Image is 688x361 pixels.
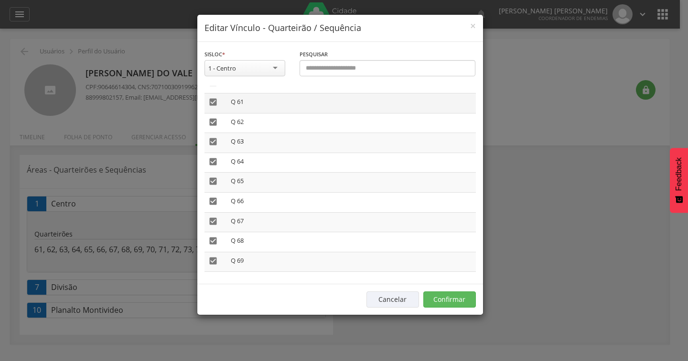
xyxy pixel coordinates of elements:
div: 1 - Centro [208,64,236,72]
span: Feedback [675,157,683,191]
span: Sisloc [204,51,222,58]
button: Confirmar [423,291,476,308]
button: Close [470,21,476,31]
i:  [208,217,218,226]
span: Pesquisar [300,51,328,58]
i:  [208,256,218,266]
i:  [208,176,218,186]
td: Q 65 [227,173,476,193]
h4: Editar Vínculo - Quarteirão / Sequência [204,22,476,34]
td: Q 68 [227,232,476,252]
td: Q 70 [227,272,476,292]
i:  [208,236,218,246]
i:  [208,276,218,285]
td: Q 61 [227,93,476,113]
td: Q 62 [227,113,476,133]
i:  [208,137,218,146]
button: Cancelar [366,291,419,308]
td: Q 69 [227,252,476,272]
span: × [470,19,476,32]
td: Q 66 [227,192,476,212]
i:  [208,117,218,127]
td: Q 63 [227,133,476,153]
td: Q 64 [227,153,476,173]
button: Feedback - Mostrar pesquisa [670,148,688,213]
i:  [208,97,218,107]
i:  [208,196,218,206]
i:  [208,157,218,166]
td: Q 67 [227,212,476,232]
